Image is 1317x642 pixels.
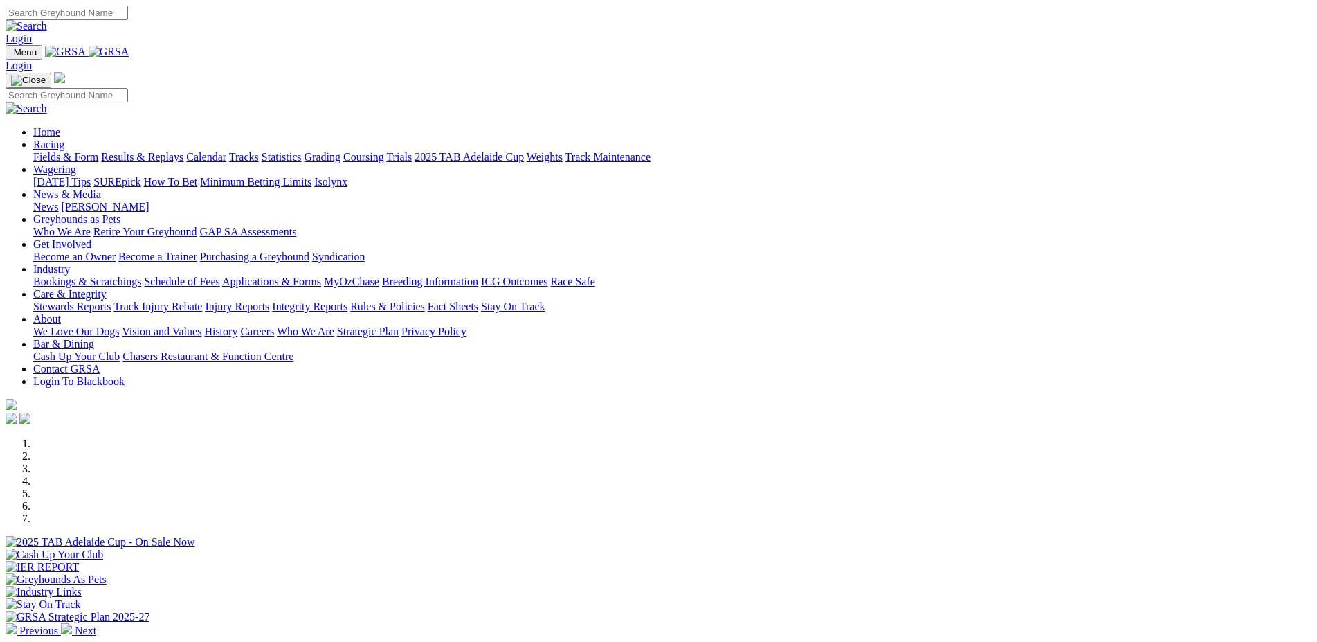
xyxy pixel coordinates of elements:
a: Injury Reports [205,301,269,312]
a: Minimum Betting Limits [200,176,311,188]
a: Careers [240,326,274,337]
input: Search [6,88,128,102]
a: History [204,326,237,337]
a: Become a Trainer [118,251,197,262]
a: Login [6,60,32,71]
a: ICG Outcomes [481,276,547,287]
a: Breeding Information [382,276,478,287]
a: Weights [527,151,563,163]
span: Previous [19,625,58,636]
a: Applications & Forms [222,276,321,287]
a: About [33,313,61,325]
a: Tracks [229,151,259,163]
img: Industry Links [6,586,82,598]
img: logo-grsa-white.png [6,399,17,410]
div: Wagering [33,176,1311,188]
a: Track Injury Rebate [113,301,202,312]
a: Grading [305,151,340,163]
a: Who We Are [33,226,91,238]
img: GRSA Strategic Plan 2025-27 [6,611,149,623]
a: Integrity Reports [272,301,347,312]
img: facebook.svg [6,413,17,424]
button: Toggle navigation [6,45,42,60]
a: Rules & Policies [350,301,425,312]
span: Menu [14,47,37,57]
img: GRSA [89,46,129,58]
a: Race Safe [550,276,594,287]
img: Search [6,20,47,33]
a: Results & Replays [101,151,183,163]
a: [DATE] Tips [33,176,91,188]
a: Calendar [186,151,226,163]
a: Previous [6,625,61,636]
div: Industry [33,276,1311,288]
img: 2025 TAB Adelaide Cup - On Sale Now [6,536,195,549]
img: Search [6,102,47,115]
a: Greyhounds as Pets [33,213,120,225]
img: Close [11,75,46,86]
a: Purchasing a Greyhound [200,251,309,262]
a: Isolynx [314,176,347,188]
a: MyOzChase [324,276,379,287]
a: Vision and Values [122,326,201,337]
a: News & Media [33,188,101,200]
a: Racing [33,139,64,150]
a: How To Bet [144,176,198,188]
button: Toggle navigation [6,73,51,88]
div: Get Involved [33,251,1311,263]
img: GRSA [45,46,86,58]
a: News [33,201,58,213]
a: Cash Up Your Club [33,350,120,362]
img: Cash Up Your Club [6,549,103,561]
a: Home [33,126,60,138]
a: Wagering [33,163,76,175]
img: chevron-right-pager-white.svg [61,623,72,634]
a: Trials [386,151,412,163]
input: Search [6,6,128,20]
img: Greyhounds As Pets [6,573,107,586]
a: Privacy Policy [401,326,466,337]
a: Chasers Restaurant & Function Centre [122,350,293,362]
a: [PERSON_NAME] [61,201,149,213]
img: Stay On Track [6,598,80,611]
img: chevron-left-pager-white.svg [6,623,17,634]
a: Login [6,33,32,44]
a: SUREpick [93,176,140,188]
a: Care & Integrity [33,288,107,300]
a: Next [61,625,96,636]
img: IER REPORT [6,561,79,573]
a: Get Involved [33,238,91,250]
a: We Love Our Dogs [33,326,119,337]
a: Fields & Form [33,151,98,163]
a: Strategic Plan [337,326,399,337]
div: About [33,326,1311,338]
a: Syndication [312,251,365,262]
img: logo-grsa-white.png [54,72,65,83]
a: Become an Owner [33,251,116,262]
div: News & Media [33,201,1311,213]
a: Track Maintenance [565,151,651,163]
a: GAP SA Assessments [200,226,297,238]
div: Greyhounds as Pets [33,226,1311,238]
div: Care & Integrity [33,301,1311,313]
a: Schedule of Fees [144,276,219,287]
a: Login To Blackbook [33,375,125,387]
a: Who We Are [277,326,334,337]
a: Bookings & Scratchings [33,276,141,287]
a: Coursing [343,151,384,163]
a: Bar & Dining [33,338,94,350]
div: Bar & Dining [33,350,1311,363]
a: Statistics [262,151,302,163]
a: Retire Your Greyhound [93,226,197,238]
span: Next [75,625,96,636]
a: Stewards Reports [33,301,111,312]
div: Racing [33,151,1311,163]
a: Stay On Track [481,301,545,312]
a: Industry [33,263,70,275]
a: Contact GRSA [33,363,100,375]
img: twitter.svg [19,413,30,424]
a: 2025 TAB Adelaide Cup [415,151,524,163]
a: Fact Sheets [428,301,478,312]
